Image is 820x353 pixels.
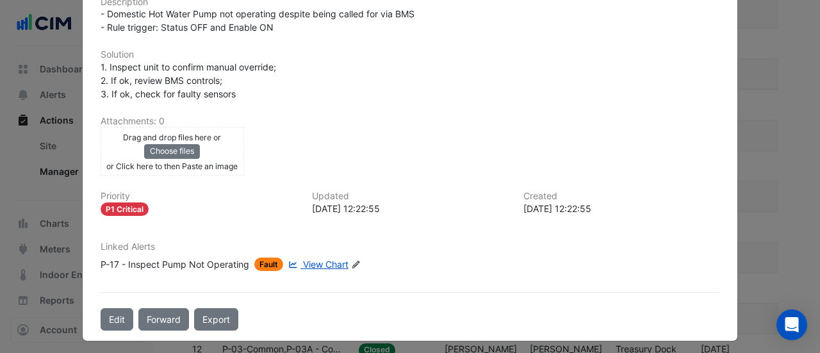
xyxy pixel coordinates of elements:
[303,259,348,270] span: View Chart
[101,116,719,127] h6: Attachments: 0
[101,49,719,60] h6: Solution
[101,62,279,99] span: 1. Inspect unit to confirm manual override; 2. If ok, review BMS controls; 3. If ok, check for fa...
[312,191,508,202] h6: Updated
[101,191,297,202] h6: Priority
[123,133,221,142] small: Drag and drop files here or
[286,258,348,271] a: View Chart
[101,8,414,33] span: - Domestic Hot Water Pump not operating despite being called for via BMS - Rule trigger: Status O...
[106,161,238,171] small: or Click here to then Paste an image
[101,308,133,331] button: Edit
[351,260,361,270] fa-icon: Edit Linked Alerts
[194,308,238,331] a: Export
[254,258,283,271] span: Fault
[523,202,719,215] div: [DATE] 12:22:55
[138,308,189,331] button: Forward
[144,144,200,158] button: Choose files
[312,202,508,215] div: [DATE] 12:22:55
[523,191,719,202] h6: Created
[101,202,149,216] div: P1 Critical
[776,309,807,340] div: Open Intercom Messenger
[101,258,249,271] div: P-17 - Inspect Pump Not Operating
[101,242,719,252] h6: Linked Alerts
